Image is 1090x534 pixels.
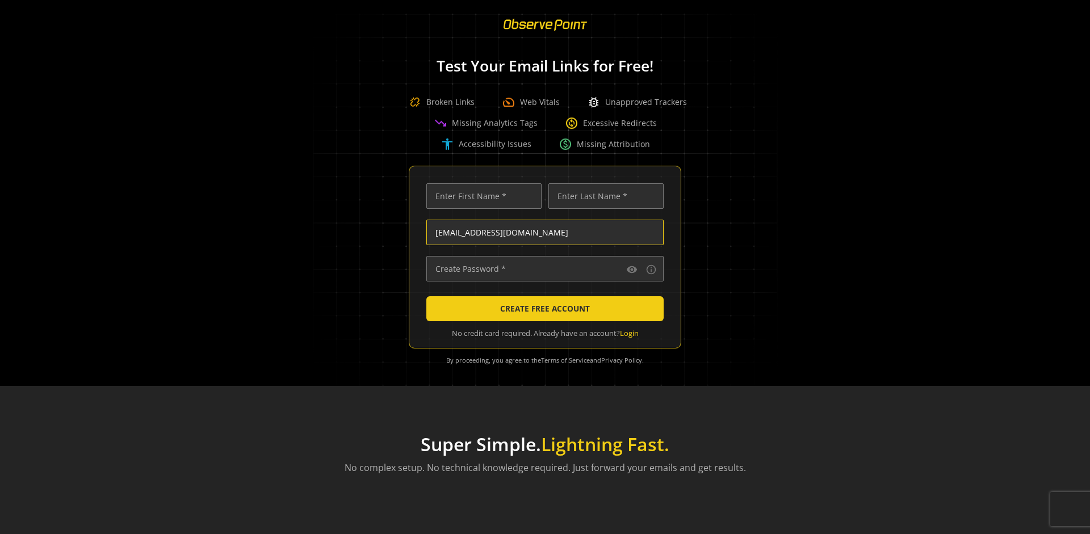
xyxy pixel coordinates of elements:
mat-icon: visibility [626,264,638,275]
a: ObservePoint Homepage [496,26,594,37]
p: No complex setup. No technical knowledge required. Just forward your emails and get results. [345,461,746,474]
div: Accessibility Issues [441,137,531,151]
span: bug_report [587,95,601,109]
a: Privacy Policy [601,356,642,364]
button: CREATE FREE ACCOUNT [426,296,664,321]
input: Enter Email Address (name@work-email.com) * [426,220,664,245]
span: Lightning Fast. [541,432,669,456]
mat-icon: info_outline [645,264,657,275]
h1: Super Simple. [345,434,746,455]
div: No credit card required. Already have an account? [426,328,664,339]
span: change_circle [565,116,578,130]
input: Enter First Name * [426,183,542,209]
img: Broken Link [404,91,426,113]
span: CREATE FREE ACCOUNT [500,298,590,319]
div: By proceeding, you agree to the and . [423,348,667,372]
button: Password requirements [644,263,658,276]
div: Unapproved Trackers [587,95,687,109]
div: Missing Analytics Tags [434,116,538,130]
a: Terms of Service [541,356,590,364]
span: paid [559,137,572,151]
span: accessibility [441,137,454,151]
input: Create Password * [426,256,664,281]
div: Missing Attribution [559,137,650,151]
span: trending_down [434,116,447,130]
input: Enter Last Name * [548,183,664,209]
div: Broken Links [404,91,475,113]
div: Excessive Redirects [565,116,657,130]
span: speed [502,95,515,109]
a: Login [620,328,639,338]
h1: Test Your Email Links for Free! [295,58,795,74]
div: Web Vitals [502,95,560,109]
